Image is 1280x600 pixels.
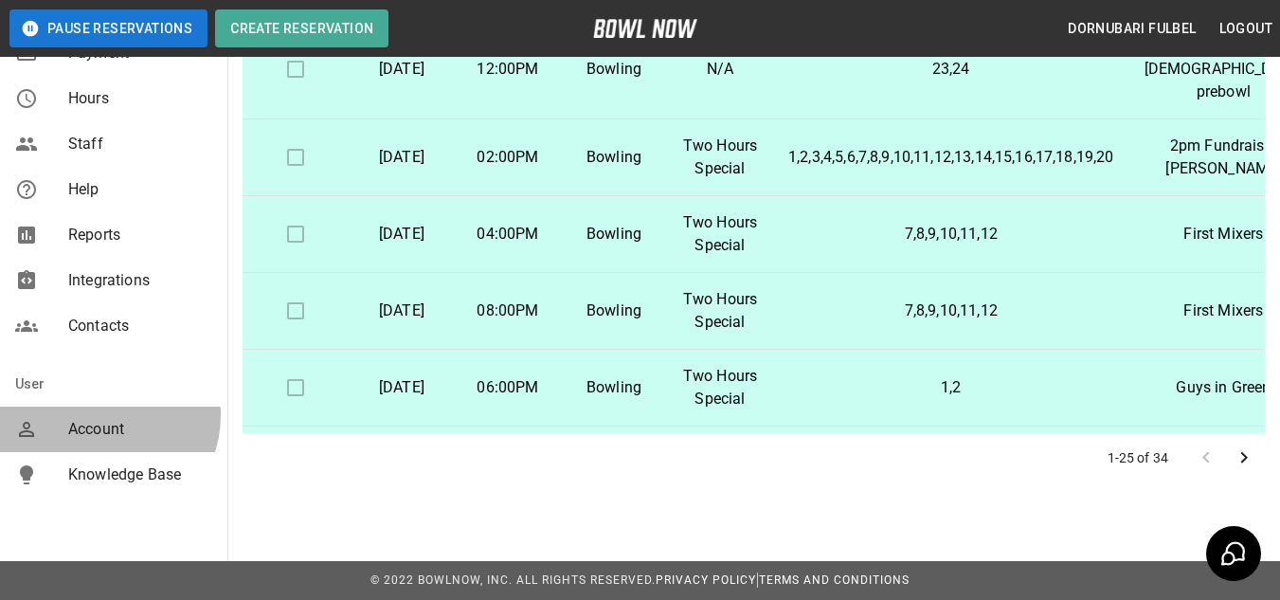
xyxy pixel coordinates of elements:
p: [DATE] [364,58,440,81]
button: Pause Reservations [9,9,207,47]
p: Two Hours Special [682,288,758,334]
p: Bowling [576,223,652,245]
p: Two Hours Special [682,365,758,410]
p: 12:00PM [470,58,546,81]
p: Bowling [576,58,652,81]
p: 7,8,9,10,11,12 [788,223,1114,245]
p: 06:00PM [470,376,546,399]
span: Integrations [68,269,212,292]
button: Go to next page [1225,439,1263,477]
img: logo [593,19,697,38]
span: Account [68,418,212,441]
p: Bowling [576,146,652,169]
button: Logout [1212,11,1280,46]
p: 08:00PM [470,300,546,322]
p: N/A [682,58,758,81]
span: Hours [68,87,212,110]
p: 1,2,3,4,5,6,7,8,9,10,11,12,13,14,15,16,17,18,19,20 [788,146,1114,169]
p: 02:00PM [470,146,546,169]
button: Create Reservation [215,9,388,47]
p: [DATE] [364,300,440,322]
p: 23,24 [788,58,1114,81]
span: Knowledge Base [68,464,212,486]
p: 7,8,9,10,11,12 [788,300,1114,322]
button: Dornubari Fulbel [1060,11,1203,46]
span: Contacts [68,315,212,337]
p: [DATE] [364,223,440,245]
p: 1-25 of 34 [1108,448,1169,467]
a: Terms and Conditions [759,573,910,587]
p: [DATE] [364,376,440,399]
p: Two Hours Special [682,211,758,257]
p: [DATE] [364,146,440,169]
p: 04:00PM [470,223,546,245]
p: 1,2 [788,376,1114,399]
p: Bowling [576,300,652,322]
p: Two Hours Special [682,135,758,180]
span: Staff [68,133,212,155]
span: Help [68,178,212,201]
span: Reports [68,224,212,246]
span: © 2022 BowlNow, Inc. All Rights Reserved. [370,573,656,587]
p: Bowling [576,376,652,399]
a: Privacy Policy [656,573,756,587]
